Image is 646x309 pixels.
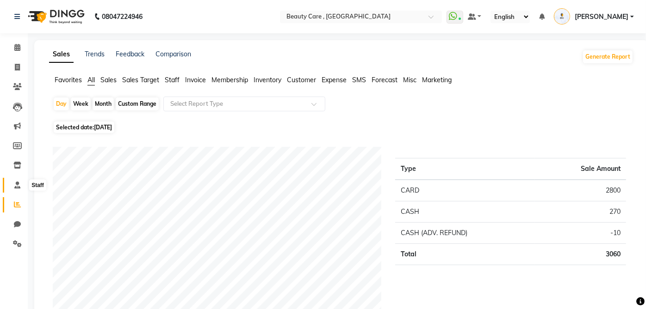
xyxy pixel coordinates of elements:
[100,76,117,84] span: Sales
[49,46,74,63] a: Sales
[116,97,159,110] div: Custom Range
[87,76,95,84] span: All
[535,158,626,180] th: Sale Amount
[535,244,626,265] td: 3060
[395,223,534,244] td: CASH (ADV. REFUND)
[535,223,626,244] td: -10
[24,4,87,30] img: logo
[254,76,281,84] span: Inventory
[395,244,534,265] td: Total
[54,121,114,133] span: Selected date:
[422,76,452,84] span: Marketing
[395,180,534,201] td: CARD
[55,76,82,84] span: Favorites
[395,201,534,223] td: CASH
[403,76,416,84] span: Misc
[29,180,46,191] div: Staff
[352,76,366,84] span: SMS
[211,76,248,84] span: Membership
[535,180,626,201] td: 2800
[535,201,626,223] td: 270
[122,76,159,84] span: Sales Target
[165,76,180,84] span: Staff
[372,76,398,84] span: Forecast
[85,50,105,58] a: Trends
[155,50,191,58] a: Comparison
[287,76,316,84] span: Customer
[116,50,144,58] a: Feedback
[94,124,112,131] span: [DATE]
[93,97,114,110] div: Month
[395,158,534,180] th: Type
[583,50,633,63] button: Generate Report
[185,76,206,84] span: Invoice
[554,8,570,24] img: Ross Geller
[102,4,143,30] b: 08047224946
[322,76,347,84] span: Expense
[575,12,628,22] span: [PERSON_NAME]
[71,97,91,110] div: Week
[54,97,69,110] div: Day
